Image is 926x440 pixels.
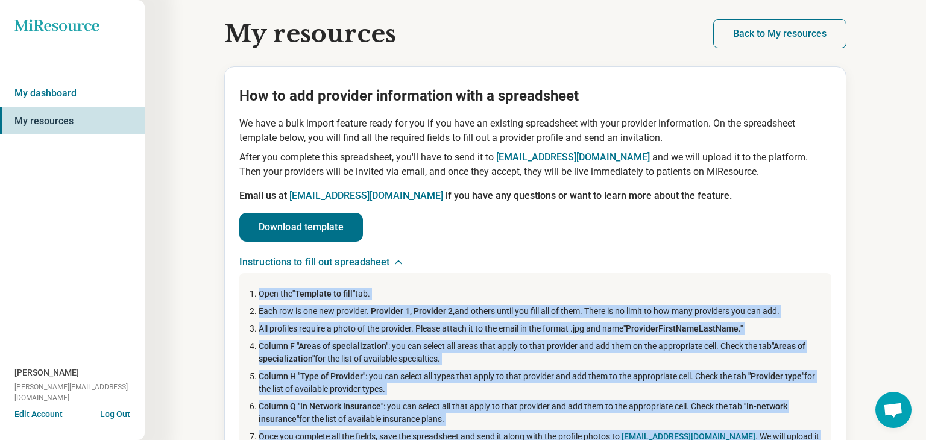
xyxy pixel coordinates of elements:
[239,256,400,268] button: Instructions to fill out spreadsheet
[259,400,822,426] li: : you can select all that apply to that provider and add them to the appropriate cell. Check the ...
[289,190,443,201] a: [EMAIL_ADDRESS][DOMAIN_NAME]
[239,86,579,107] h2: How to add provider information with a spreadsheet
[14,408,63,421] button: Edit Account
[875,392,912,428] a: Open chat
[748,371,804,381] span: "Provider type"
[239,189,732,203] p: Email us at if you have any questions or want to learn more about the feature.
[259,340,822,365] li: : you can select all areas that apply to that provider and add them on the appropriate cell. Chec...
[239,150,831,179] p: After you complete this spreadsheet, you'll have to send it to and we will upload it to the platf...
[259,341,388,351] span: Column F "Areas of specialization"
[713,19,846,48] button: Back to My resources
[259,305,822,318] li: Each row is one new provider. and others until you fill all of them. There is no limit to how man...
[100,408,130,418] button: Log Out
[259,401,383,411] span: Column Q "In Network Insurance"
[239,213,363,242] a: Download template
[371,306,455,316] span: Provider 1, Provider 2,
[496,151,650,163] a: [EMAIL_ADDRESS][DOMAIN_NAME]
[292,289,355,298] span: "Template to fill"
[259,288,822,300] li: Open the tab.
[259,322,822,335] li: All profiles require a photo of the provider. Please attach it to the email in the format .jpg an...
[259,401,787,424] span: "In-network insurance"
[14,366,79,379] span: [PERSON_NAME]
[623,324,743,333] span: "ProviderFirstNameLastName."
[239,116,831,145] p: We have a bulk import feature ready for you if you have an existing spreadsheet with your provide...
[259,370,822,395] li: : you can select all types that apply to that provider and add them to the appropriate cell. Chec...
[259,371,365,381] span: Column H "Type of Provider"
[259,341,805,363] span: "Areas of specialization"
[224,20,396,48] h1: My resources
[14,382,145,403] span: [PERSON_NAME][EMAIL_ADDRESS][DOMAIN_NAME]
